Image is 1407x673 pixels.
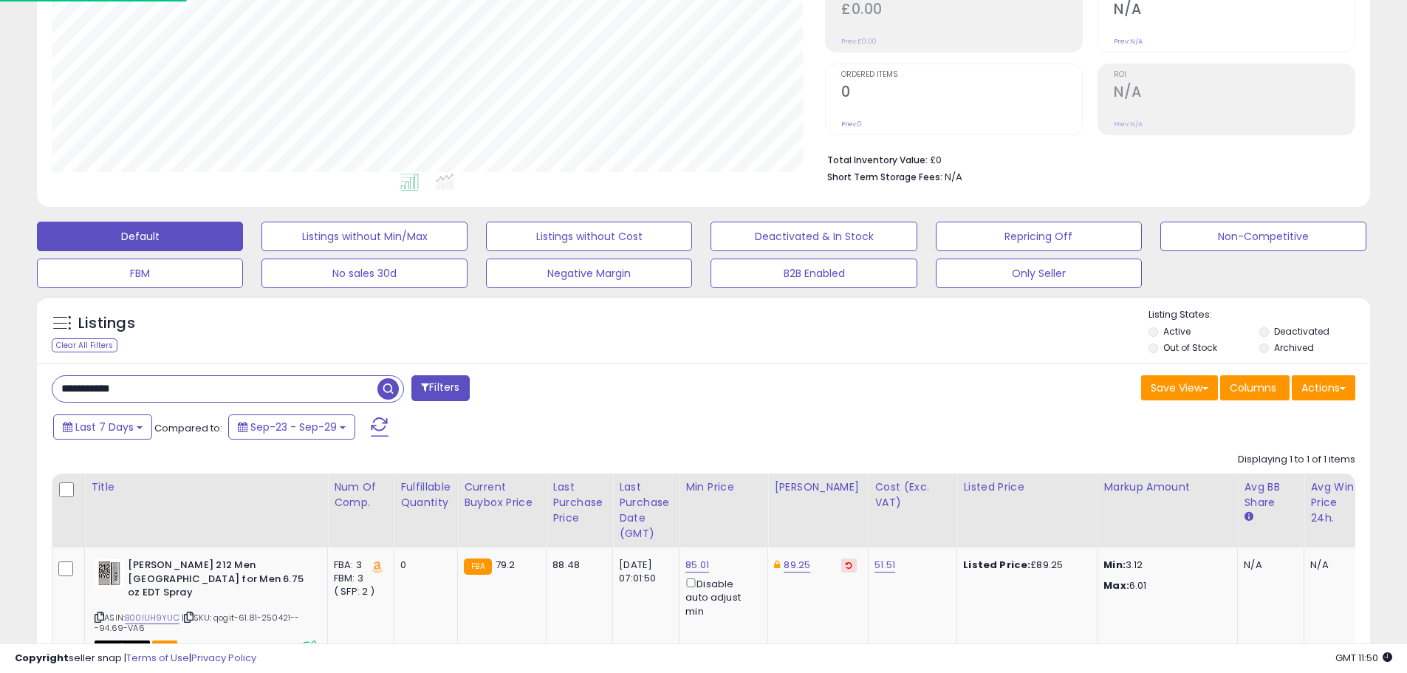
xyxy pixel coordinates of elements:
button: Listings without Min/Max [261,222,468,251]
div: Last Purchase Date (GMT) [619,479,673,542]
b: Total Inventory Value: [827,154,928,166]
h5: Listings [78,313,135,334]
button: Columns [1220,375,1290,400]
b: Short Term Storage Fees: [827,171,942,183]
b: Listed Price: [963,558,1030,572]
small: Avg BB Share. [1244,510,1253,524]
button: Only Seller [936,259,1142,288]
div: Avg BB Share [1244,479,1298,510]
a: B00IUH9YUC [125,612,179,624]
div: N/A [1310,558,1359,572]
button: FBM [37,259,243,288]
div: 0 [400,558,446,572]
div: Clear All Filters [52,338,117,352]
label: Deactivated [1274,325,1329,338]
div: 88.48 [552,558,601,572]
span: ROI [1114,71,1355,79]
div: Cost (Exc. VAT) [874,479,951,510]
button: Negative Margin [486,259,692,288]
strong: Max: [1103,578,1129,592]
div: N/A [1244,558,1293,572]
span: N/A [945,170,962,184]
span: Compared to: [154,421,222,435]
span: All listings that are currently out of stock and unavailable for purchase on Amazon [95,640,150,653]
button: Deactivated & In Stock [711,222,917,251]
span: Ordered Items [841,71,1082,79]
small: Prev: £0.00 [841,37,877,46]
div: FBA: 3 [334,558,383,572]
a: Terms of Use [126,651,189,665]
b: [PERSON_NAME] 212 Men [GEOGRAPHIC_DATA] for Men 6.75 oz EDT Spray [128,558,307,604]
button: Filters [411,375,469,401]
a: 51.51 [874,558,895,573]
p: 3.12 [1103,558,1226,572]
span: Sep-23 - Sep-29 [250,420,337,434]
button: Repricing Off [936,222,1142,251]
button: No sales 30d [261,259,468,288]
strong: Copyright [15,651,69,665]
label: Out of Stock [1163,341,1217,354]
span: 2025-10-7 11:50 GMT [1335,651,1392,665]
button: Actions [1292,375,1355,400]
p: 6.01 [1103,579,1226,592]
a: 85.01 [685,558,709,573]
button: Non-Competitive [1160,222,1366,251]
div: ( SFP: 2 ) [334,585,383,598]
h2: 0 [841,83,1082,103]
strong: Min: [1103,558,1126,572]
div: Min Price [685,479,761,495]
a: Privacy Policy [191,651,256,665]
small: Prev: N/A [1114,120,1143,129]
div: ASIN: [95,558,316,652]
button: Listings without Cost [486,222,692,251]
div: Title [91,479,321,495]
img: 41TDwUaRS3L._SL40_.jpg [95,558,124,588]
p: Listing States: [1148,308,1370,322]
span: Last 7 Days [75,420,134,434]
h2: N/A [1114,1,1355,21]
div: FBM: 3 [334,572,383,585]
li: £0 [827,150,1344,168]
span: | SKU: qogit-61.81-250421---94.69-VA6 [95,612,300,634]
h2: £0.00 [841,1,1082,21]
span: Columns [1230,380,1276,395]
small: FBA [464,558,491,575]
button: Save View [1141,375,1218,400]
div: Current Buybox Price [464,479,540,510]
div: Fulfillable Quantity [400,479,451,510]
span: FBA [152,640,177,653]
label: Active [1163,325,1191,338]
label: Archived [1274,341,1314,354]
div: Avg Win Price 24h. [1310,479,1364,526]
div: Markup Amount [1103,479,1231,495]
small: Prev: 0 [841,120,862,129]
div: Listed Price [963,479,1091,495]
div: Displaying 1 to 1 of 1 items [1238,453,1355,467]
div: £89.25 [963,558,1086,572]
button: Sep-23 - Sep-29 [228,414,355,440]
div: Num of Comp. [334,479,388,510]
div: Last Purchase Price [552,479,606,526]
span: 79.2 [496,558,516,572]
button: Default [37,222,243,251]
button: B2B Enabled [711,259,917,288]
div: Disable auto adjust min [685,575,756,618]
small: Prev: N/A [1114,37,1143,46]
h2: N/A [1114,83,1355,103]
button: Last 7 Days [53,414,152,440]
a: 89.25 [784,558,810,573]
div: [PERSON_NAME] [774,479,862,495]
div: seller snap | | [15,652,256,666]
div: [DATE] 07:01:50 [619,558,668,585]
